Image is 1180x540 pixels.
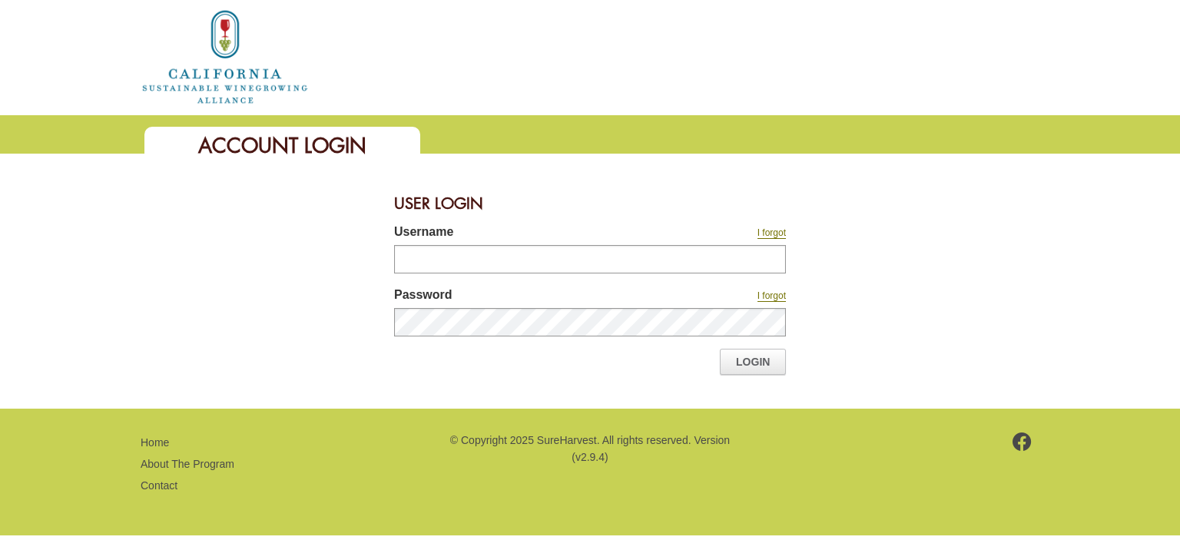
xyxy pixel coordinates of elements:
img: logo_cswa2x.png [141,8,310,106]
a: Home [141,436,169,449]
a: About The Program [141,458,234,470]
span: Account Login [198,132,366,159]
a: I forgot [757,227,786,239]
label: Password [394,286,648,308]
a: Contact [141,479,177,492]
a: Home [141,49,310,62]
div: User Login [394,184,786,223]
img: footer-facebook.png [1013,432,1032,451]
a: I forgot [757,290,786,302]
p: © Copyright 2025 SureHarvest. All rights reserved. Version (v2.9.4) [448,432,732,466]
label: Username [394,223,648,245]
a: Login [720,349,786,375]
